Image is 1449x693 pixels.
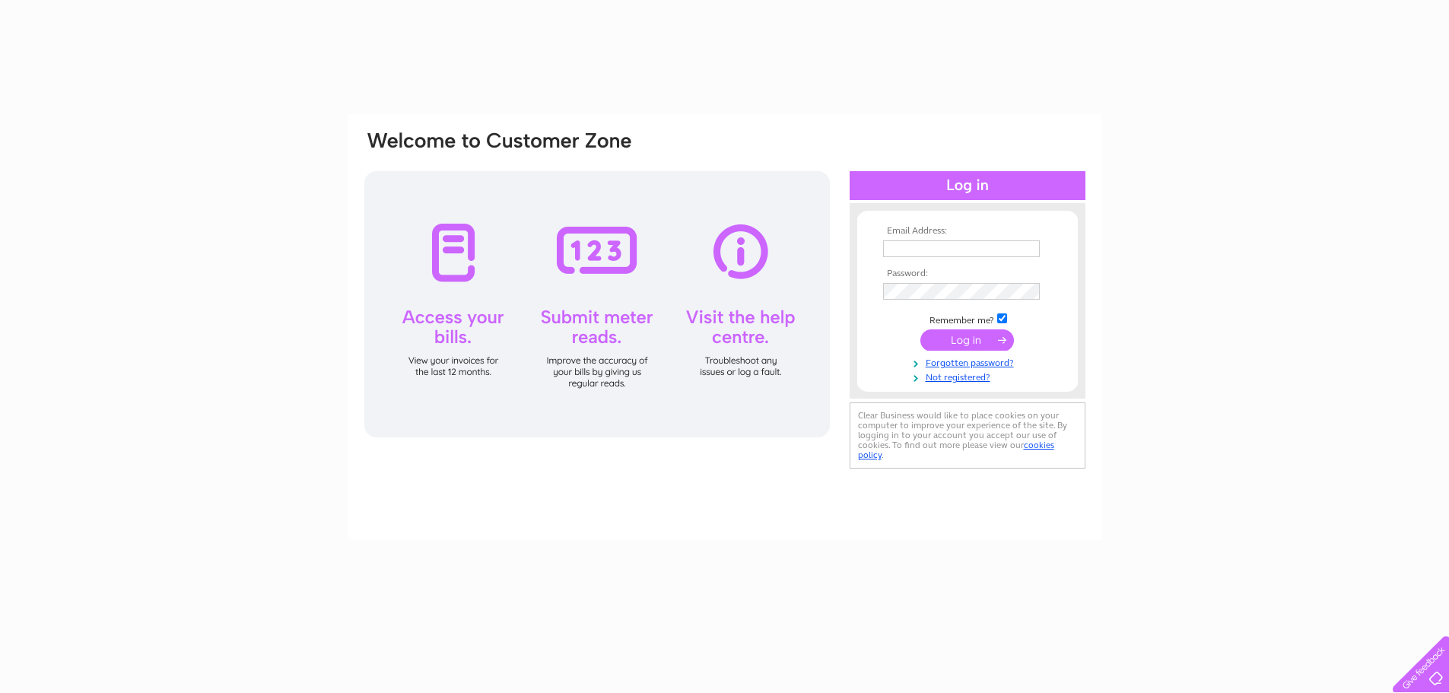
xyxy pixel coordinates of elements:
div: Clear Business would like to place cookies on your computer to improve your experience of the sit... [850,402,1085,469]
a: Not registered? [883,369,1056,383]
th: Password: [879,269,1056,279]
td: Remember me? [879,311,1056,326]
input: Submit [920,329,1014,351]
th: Email Address: [879,226,1056,237]
a: Forgotten password? [883,354,1056,369]
a: cookies policy [858,440,1054,460]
